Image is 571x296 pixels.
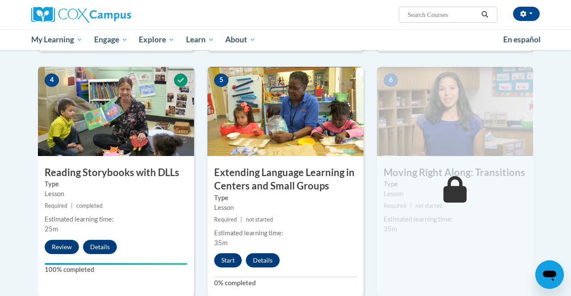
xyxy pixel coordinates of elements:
h3: Extending Language Learning in Centers and Small Groups [207,166,364,193]
label: 0% completed [214,278,357,288]
div: Estimated learning time: [45,214,187,224]
h3: Moving Right Along: Transitions [377,166,533,180]
button: Details [83,240,117,254]
span: Required [45,202,67,209]
span: 35m [214,239,228,247]
a: My Learning [25,29,88,50]
button: Search [478,9,492,20]
span: 25m [45,225,58,233]
a: Learn [180,29,220,50]
button: Review [45,240,79,254]
input: Search Courses [407,9,478,20]
label: Type [384,179,526,189]
a: About [220,29,262,50]
span: 5 [214,74,228,87]
div: Estimated learning time: [214,228,357,238]
label: Type [45,179,187,189]
div: Main menu [25,29,546,50]
iframe: Button to launch messaging window [535,260,564,289]
div: Your progress [45,263,187,265]
span: 35m [384,225,397,233]
span: Learn [186,34,214,45]
a: Cox Campus [31,7,192,23]
a: En español [497,30,546,49]
label: 100% completed [45,265,187,275]
a: Explore [133,29,180,50]
button: Start [214,253,242,267]
img: Course Image [377,67,533,156]
label: Type [214,193,357,203]
div: Lesson [214,203,357,213]
span: not started [246,216,273,223]
div: Lesson [384,189,526,199]
span: | [410,202,412,209]
span: Required [384,202,406,209]
span: Required [214,216,237,223]
span: completed [76,202,103,209]
img: Course Image [207,67,364,156]
span: | [71,202,73,209]
span: 6 [384,74,398,87]
span: 4 [45,74,59,87]
span: En español [503,35,541,44]
div: Lesson [45,189,187,199]
button: Details [246,253,280,267]
span: Explore [139,34,174,45]
h3: Reading Storybooks with DLLs [38,166,194,180]
div: Estimated learning time: [384,214,526,224]
button: Account Settings [513,7,540,21]
span: My Learning [31,34,83,45]
span: About [225,34,256,45]
img: Cox Campus [31,7,131,23]
a: Engage [88,29,133,50]
img: Course Image [38,67,194,156]
span: | [240,216,242,223]
span: Engage [94,34,128,45]
span: not started [415,202,443,209]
